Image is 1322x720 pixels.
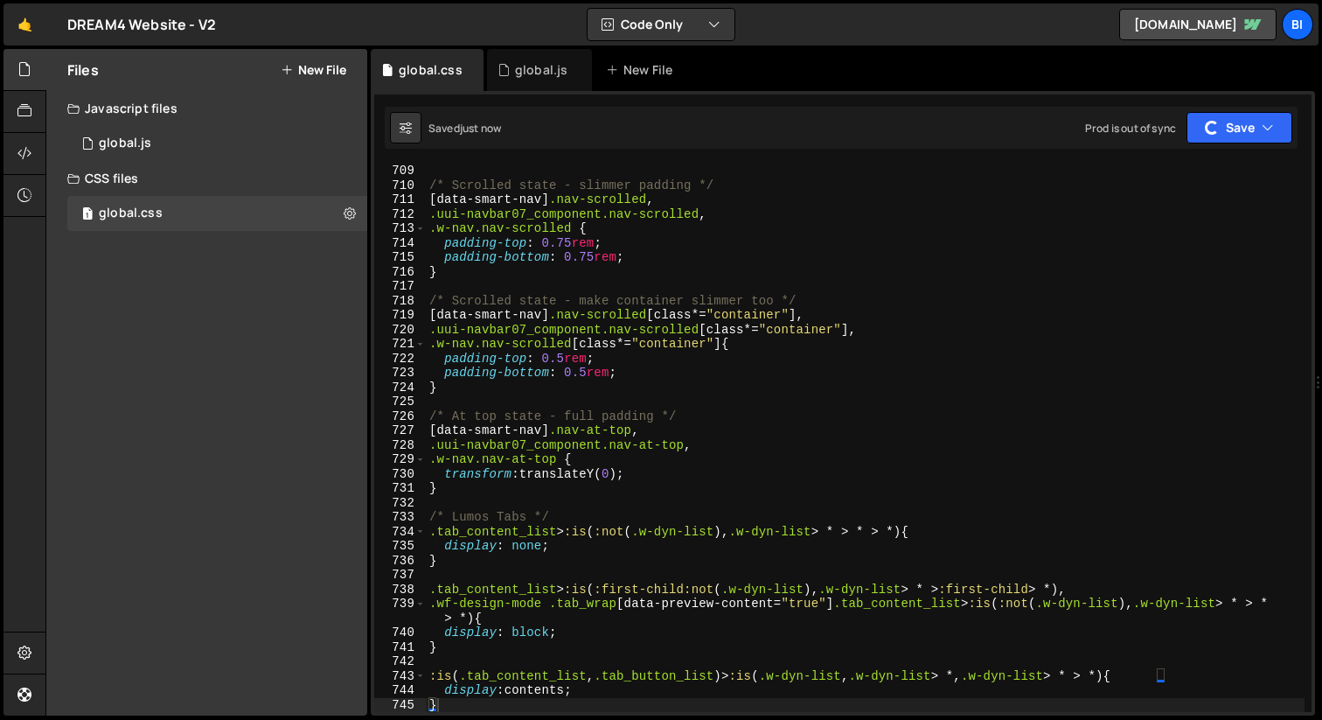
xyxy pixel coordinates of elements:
div: 720 [374,323,426,338]
div: 731 [374,481,426,496]
div: 733 [374,510,426,525]
span: 1 [82,208,93,222]
div: 741 [374,640,426,655]
a: [DOMAIN_NAME] [1119,9,1277,40]
div: 710 [374,178,426,193]
div: 728 [374,438,426,453]
div: 724 [374,381,426,395]
div: Saved [428,121,501,136]
div: 736 [374,554,426,569]
div: 709 [374,164,426,178]
div: 714 [374,236,426,251]
div: global.css [99,206,163,221]
div: 744 [374,683,426,698]
a: 🤙 [3,3,46,45]
div: 715 [374,250,426,265]
div: New File [606,61,679,79]
div: global.js [515,61,567,79]
div: global.js [67,126,367,161]
div: 718 [374,294,426,309]
div: 742 [374,654,426,669]
div: Javascript files [46,91,367,126]
div: 735 [374,539,426,554]
div: 711 [374,192,426,207]
div: 729 [374,452,426,467]
div: 717 [374,279,426,294]
div: global.css [399,61,463,79]
div: 723 [374,366,426,381]
h2: Files [67,60,99,80]
div: 719 [374,308,426,323]
div: 732 [374,496,426,511]
div: 743 [374,669,426,684]
div: 713 [374,221,426,236]
div: 737 [374,568,426,583]
div: CSS files [46,161,367,196]
div: 721 [374,337,426,352]
div: 716 [374,265,426,280]
div: 734 [374,525,426,540]
div: global.js [99,136,151,151]
button: Code Only [588,9,734,40]
div: 738 [374,583,426,598]
div: 725 [374,395,426,409]
div: 712 [374,207,426,222]
button: New File [281,63,346,77]
div: just now [460,121,501,136]
div: 727 [374,423,426,438]
div: 740 [374,626,426,640]
div: 745 [374,698,426,713]
div: Prod is out of sync [1085,121,1176,136]
div: DREAM4 Website - V2 [67,14,216,35]
button: Save [1186,112,1292,143]
div: 722 [374,352,426,367]
: 17250/47735.css [67,196,367,231]
div: 726 [374,409,426,424]
div: 730 [374,467,426,482]
a: Bi [1282,9,1313,40]
div: 739 [374,597,426,626]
